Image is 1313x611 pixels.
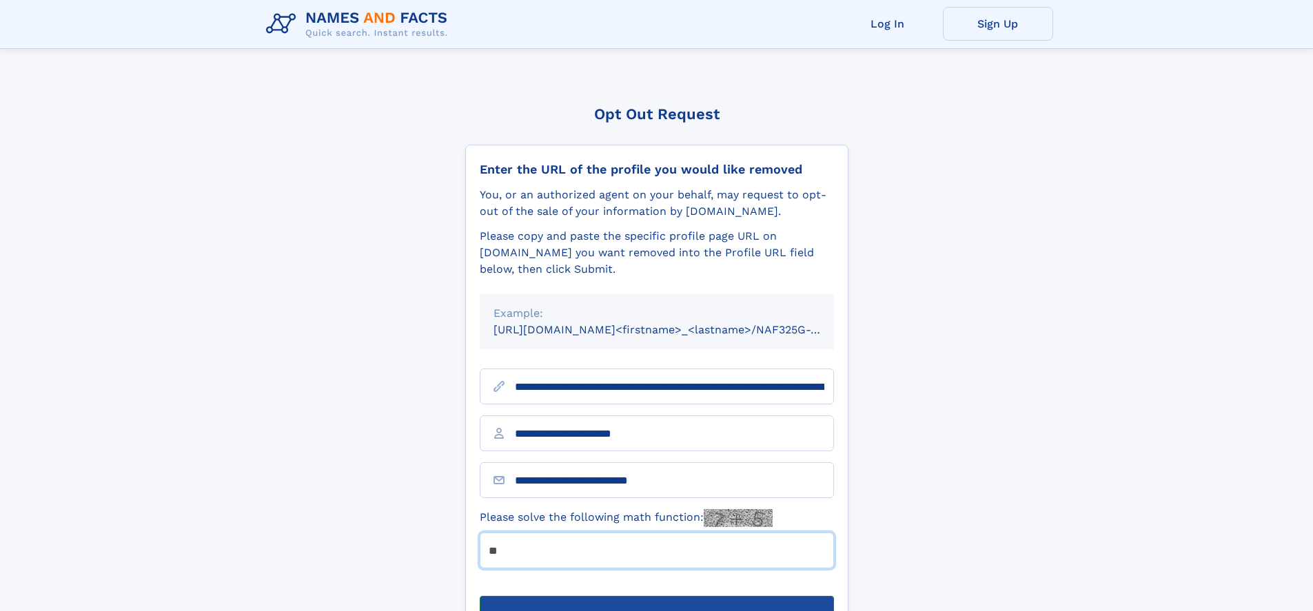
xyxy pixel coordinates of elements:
img: Logo Names and Facts [261,6,459,43]
a: Sign Up [943,7,1053,41]
div: You, or an authorized agent on your behalf, may request to opt-out of the sale of your informatio... [480,187,834,220]
div: Enter the URL of the profile you would like removed [480,162,834,177]
label: Please solve the following math function: [480,509,773,527]
div: Opt Out Request [465,105,848,123]
div: Example: [493,305,820,322]
a: Log In [833,7,943,41]
small: [URL][DOMAIN_NAME]<firstname>_<lastname>/NAF325G-xxxxxxxx [493,323,860,336]
div: Please copy and paste the specific profile page URL on [DOMAIN_NAME] you want removed into the Pr... [480,228,834,278]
